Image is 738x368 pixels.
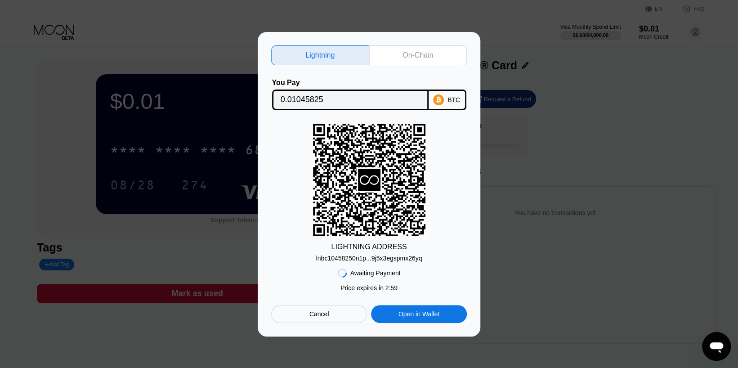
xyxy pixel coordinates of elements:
div: lnbc10458250n1p...9j5x3egspmx26yq [316,251,422,262]
div: On-Chain [369,45,467,65]
div: You PayBTC [271,79,467,110]
div: lnbc10458250n1p...9j5x3egspmx26yq [316,255,422,262]
div: Open in Wallet [371,305,467,323]
div: You Pay [272,79,429,87]
div: LIGHTNING ADDRESS [331,243,407,251]
div: Open in Wallet [398,310,439,318]
div: BTC [447,96,460,103]
div: Awaiting Payment [350,269,401,277]
iframe: Button to launch messaging window [702,332,731,361]
div: Lightning [271,45,369,65]
div: Lightning [305,51,335,60]
span: 2 : 59 [385,284,398,292]
div: Price expires in [340,284,398,292]
div: Cancel [309,310,329,318]
div: On-Chain [403,51,433,60]
div: Cancel [271,305,367,323]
